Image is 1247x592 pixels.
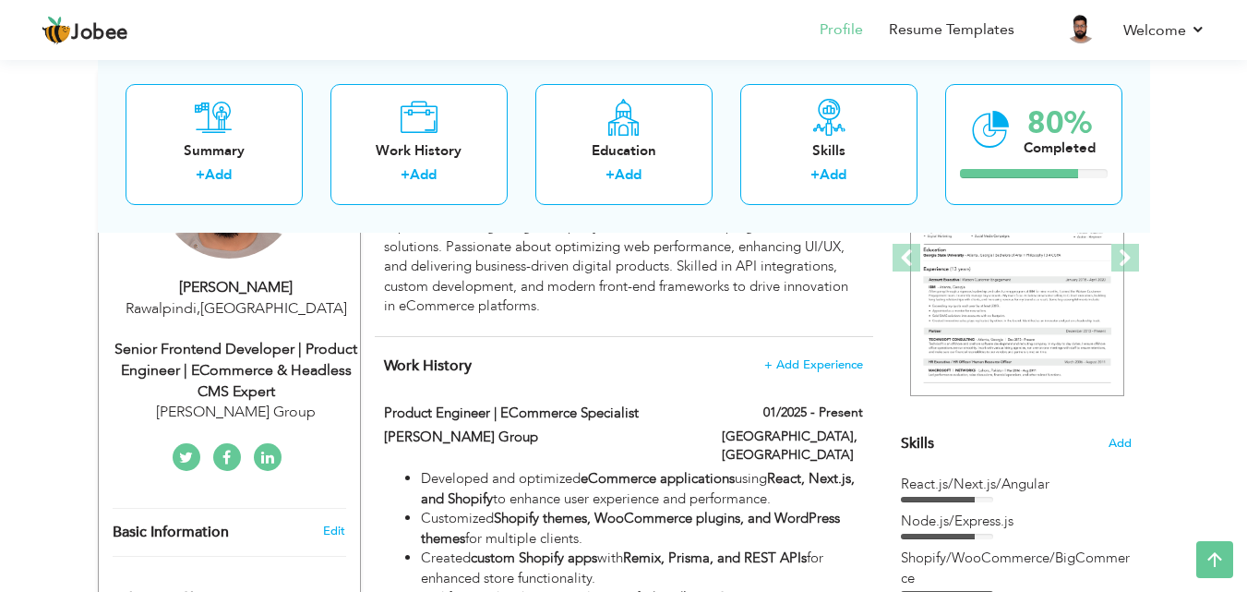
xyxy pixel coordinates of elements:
[71,23,128,43] span: Jobee
[820,19,863,41] a: Profile
[1024,138,1096,157] div: Completed
[421,469,862,509] li: Developed and optimized using to enhance user experience and performance.
[384,428,694,447] label: [PERSON_NAME] Group
[113,277,360,298] div: [PERSON_NAME]
[384,356,472,376] span: Work History
[901,433,934,453] span: Skills
[606,165,615,185] label: +
[1066,14,1096,43] img: Profile Img
[889,19,1014,41] a: Resume Templates
[205,165,232,184] a: Add
[323,523,345,539] a: Edit
[722,428,863,465] label: [GEOGRAPHIC_DATA], [GEOGRAPHIC_DATA]
[113,402,360,423] div: [PERSON_NAME] Group
[421,549,862,588] li: Created with for enhanced store functionality.
[901,512,1132,531] div: Node.js/Express.js
[471,549,597,567] strong: custom Shopify apps
[615,165,641,184] a: Add
[623,549,807,567] strong: Remix, Prisma, and REST APIs
[113,298,360,320] div: Rawalpindi [GEOGRAPHIC_DATA]
[401,165,410,185] label: +
[550,140,698,160] div: Education
[42,16,71,45] img: jobee.io
[763,404,863,422] label: 01/2025 - Present
[113,339,360,403] div: Senior Frontend Developer | Product Engineer | eCommerce & Headless CMS Expert
[820,165,846,184] a: Add
[421,509,840,547] strong: Shopify themes, WooCommerce plugins, and WordPress themes
[901,549,1132,588] div: Shopify/WooCommerce/BigCommerce
[755,140,903,160] div: Skills
[410,165,437,184] a: Add
[1024,107,1096,138] div: 80%
[196,165,205,185] label: +
[384,356,862,375] h4: This helps to show the companies you have worked for.
[1123,19,1205,42] a: Welcome
[421,469,855,507] strong: React, Next.js, and Shopify
[345,140,493,160] div: Work History
[581,469,735,488] strong: eCommerce applications
[42,16,128,45] a: Jobee
[113,525,229,541] span: Basic Information
[1109,435,1132,453] span: Add
[384,404,694,423] label: Product Engineer | eCommerce Specialist
[764,358,863,371] span: + Add Experience
[901,475,1132,494] div: React.js/Next.js/Angular
[810,165,820,185] label: +
[421,509,862,549] li: Customized for multiple clients.
[140,140,288,160] div: Summary
[197,298,200,319] span: ,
